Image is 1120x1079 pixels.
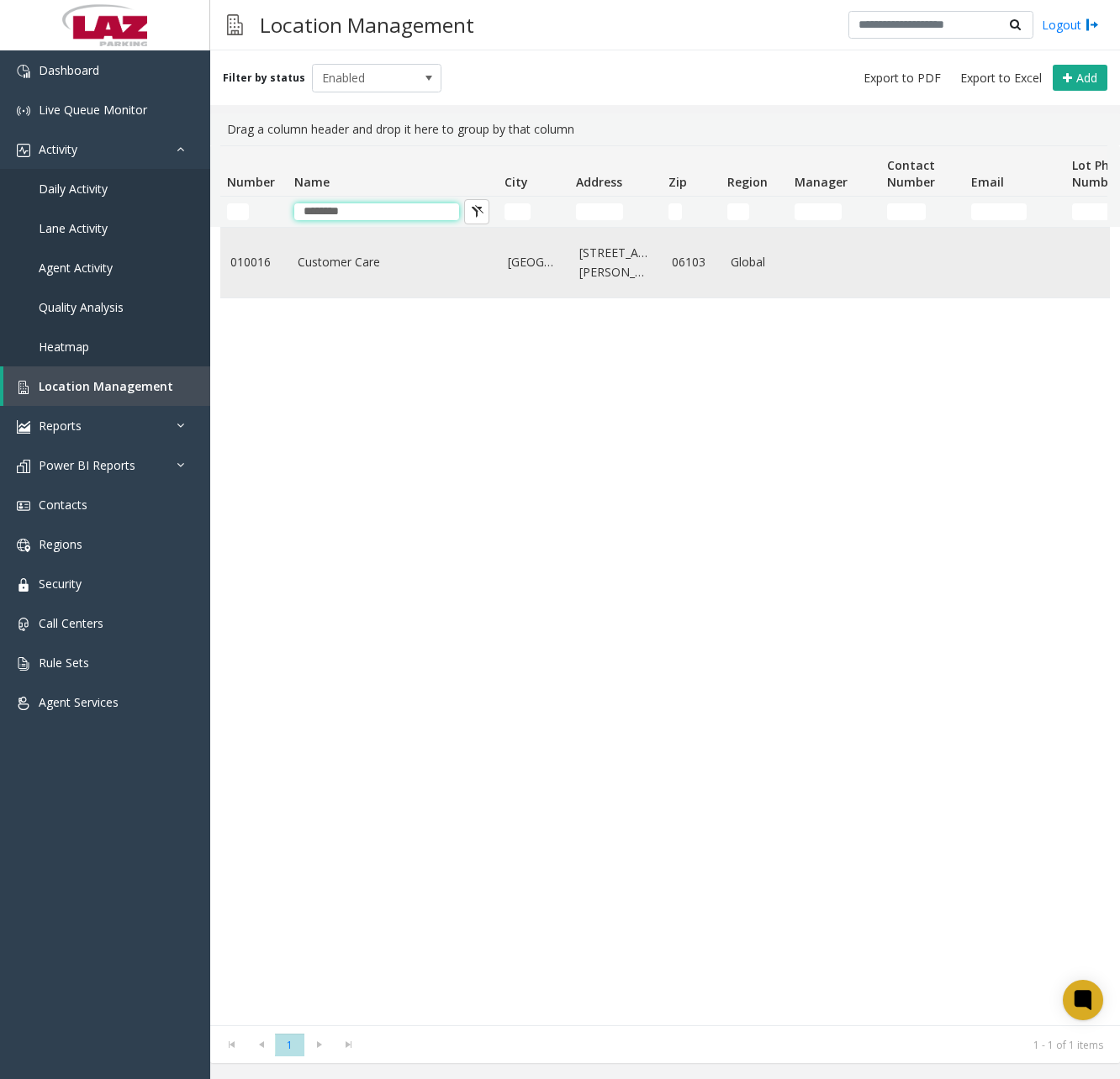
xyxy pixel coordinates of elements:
img: 'icon' [17,578,30,592]
a: Logout [1042,16,1099,34]
a: Customer Care [298,253,488,271]
span: Export to PDF [864,70,941,87]
img: 'icon' [17,104,30,118]
div: Data table [210,145,1120,1025]
img: 'icon' [17,539,30,552]
span: Call Centers [39,615,103,631]
input: Number Filter [227,203,249,220]
input: Region Filter [727,203,749,220]
span: Live Queue Monitor [39,102,147,118]
span: Agent Activity [39,260,113,276]
input: Manager Filter [795,203,842,220]
span: Reports [39,418,82,434]
td: City Filter [498,197,569,227]
input: Contact Number Filter [887,203,926,220]
span: Zip [668,174,687,190]
img: 'icon' [17,499,30,513]
span: Number [227,174,275,190]
div: Drag a column header and drop it here to group by that column [220,113,1110,145]
img: 'icon' [17,618,30,631]
button: Add [1053,65,1107,92]
span: Regions [39,536,82,552]
span: Agent Services [39,694,119,710]
span: Power BI Reports [39,457,135,473]
span: Address [576,174,622,190]
span: Name [294,174,330,190]
img: logout [1086,16,1099,34]
td: Zip Filter [662,197,721,227]
span: Quality Analysis [39,299,124,315]
span: Lane Activity [39,220,108,236]
span: Email [971,174,1004,190]
input: Zip Filter [668,203,682,220]
span: Daily Activity [39,181,108,197]
input: Address Filter [576,203,623,220]
td: Contact Number Filter [880,197,964,227]
a: [GEOGRAPHIC_DATA] [508,253,559,271]
span: Contact Number [887,157,935,190]
input: Email Filter [971,203,1027,220]
td: Number Filter [220,197,288,227]
button: Export to Excel [954,66,1049,90]
img: 'icon' [17,144,30,157]
a: Global [731,253,778,271]
button: Export to PDF [857,66,948,90]
td: Region Filter [721,197,788,227]
span: Location Management [39,378,173,394]
span: Dashboard [39,62,99,78]
img: 'icon' [17,657,30,671]
img: 'icon' [17,381,30,394]
span: Add [1076,70,1097,86]
h3: Location Management [251,4,483,45]
span: Heatmap [39,339,89,355]
td: Address Filter [569,197,662,227]
img: 'icon' [17,65,30,78]
input: City Filter [505,203,531,220]
a: 010016 [230,253,277,271]
input: Name Filter [294,203,459,220]
a: Location Management [3,366,210,406]
img: 'icon' [17,420,30,434]
span: Manager [795,174,848,190]
span: Enabled [313,65,415,92]
button: Clear [464,199,489,224]
img: pageIcon [227,4,243,45]
a: 06103 [672,253,711,271]
span: Region [727,174,768,190]
span: Contacts [39,497,87,513]
img: 'icon' [17,697,30,710]
td: Name Filter [288,197,498,227]
span: Page 1 [275,1034,304,1056]
kendo-pager-info: 1 - 1 of 1 items [373,1038,1103,1052]
a: [STREET_ADDRESS][PERSON_NAME] [579,244,652,282]
span: Export to Excel [960,70,1042,87]
span: Activity [39,141,77,157]
td: Email Filter [964,197,1065,227]
label: Filter by status [223,71,305,86]
td: Manager Filter [788,197,880,227]
img: 'icon' [17,460,30,473]
input: Lot Phone Number Filter [1072,203,1111,220]
span: Security [39,576,82,592]
span: Rule Sets [39,655,89,671]
span: City [505,174,528,190]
